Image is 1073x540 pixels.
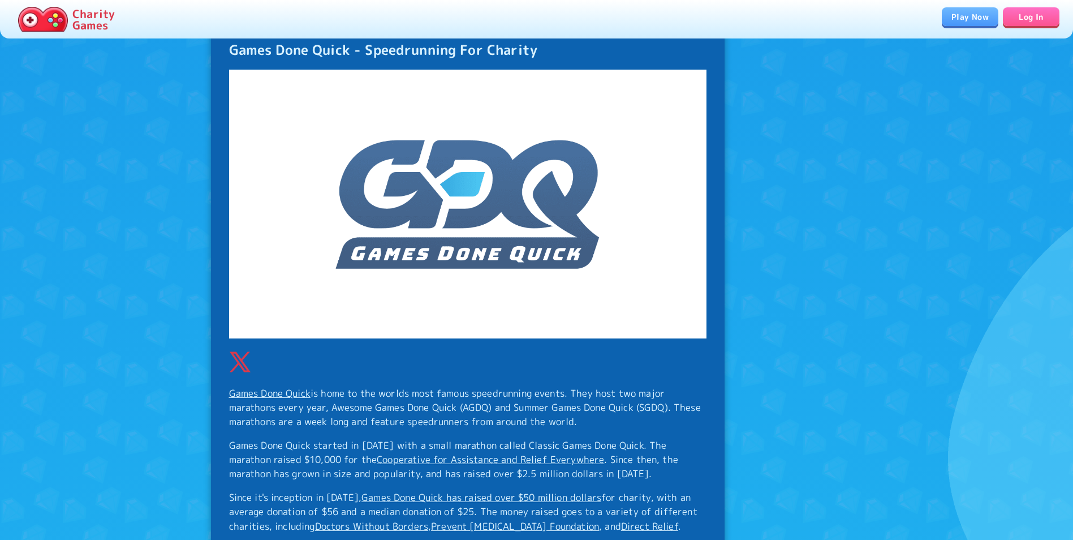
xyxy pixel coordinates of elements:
a: Games Done Quick has raised over $50 million dollars [361,491,601,504]
img: Games Done Quick [229,70,707,338]
a: Doctors Without Borders [315,520,428,533]
p: Since it's inception in [DATE], for charity, with an average donation of $56 and a median donatio... [229,490,707,533]
a: Prevent [MEDICAL_DATA] Foundation [431,520,599,533]
a: Log In [1003,7,1059,26]
h3: Games Done Quick - Speedrunning For Charity [229,40,707,60]
p: is home to the worlds most famous speedrunning events. They host two major marathons every year, ... [229,386,707,429]
p: Games Done Quick started in [DATE] with a small marathon called Classic Games Done Quick. The mar... [229,438,707,481]
img: twitter-logo [229,352,251,372]
p: Charity Games [72,8,115,31]
a: Charity Games [14,5,119,34]
a: Play Now [942,7,998,26]
a: Games Done Quick [229,387,311,400]
a: Cooperative for Assistance and Relief Everywhere [377,453,604,466]
img: Charity.Games [18,7,68,32]
a: Direct Relief [621,520,678,533]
